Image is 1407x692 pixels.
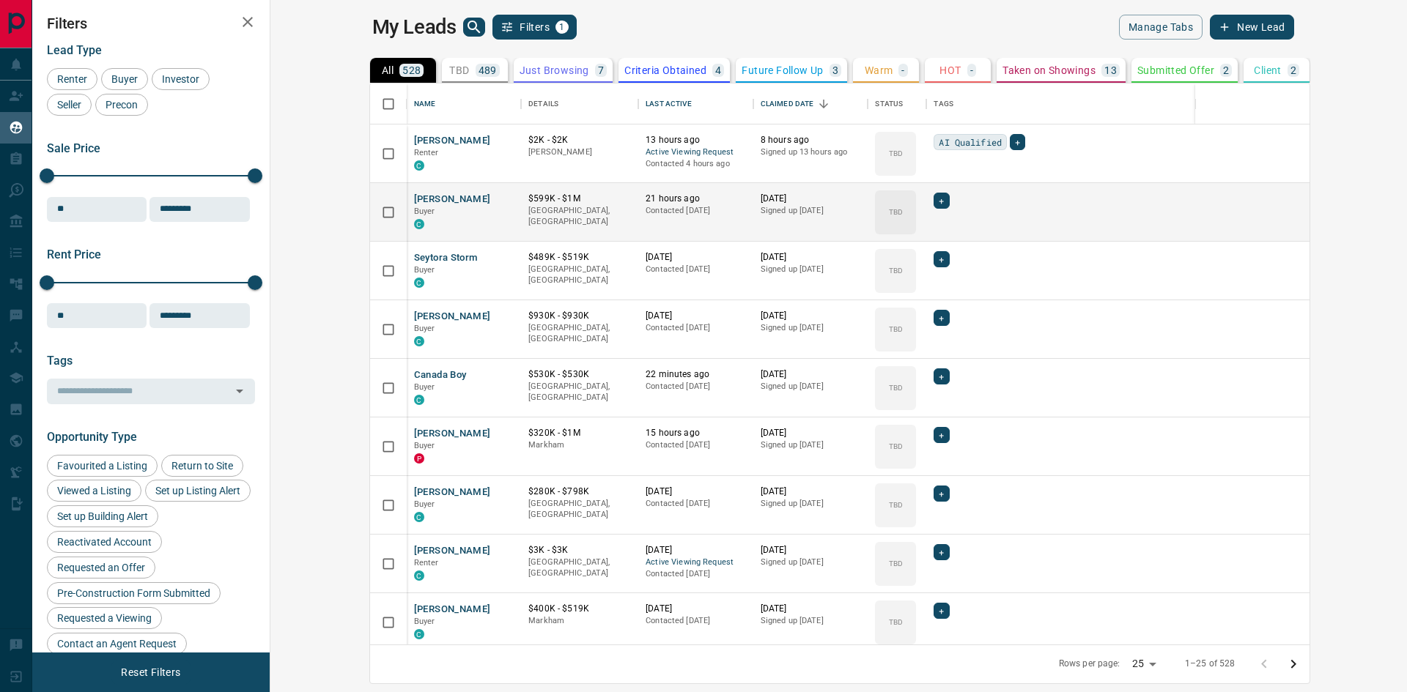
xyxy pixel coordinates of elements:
div: + [934,368,949,384]
span: AI Qualified [939,135,1002,149]
button: Reset Filters [111,660,190,685]
p: 13 hours ago [646,134,746,146]
p: Warm [865,65,893,75]
button: Sort [813,94,834,114]
div: + [934,544,949,560]
p: - [901,65,904,75]
div: condos.ca [414,160,424,171]
p: [DATE] [761,485,861,498]
p: Taken on Showings [1002,65,1096,75]
span: + [1015,135,1020,149]
p: TBD [889,617,903,628]
p: $599K - $1M [528,193,631,205]
p: Markham [528,439,631,451]
div: Status [868,83,926,124]
div: Claimed Date [753,83,868,124]
span: Buyer [414,499,435,509]
div: + [934,427,949,443]
div: Return to Site [161,455,243,477]
span: Renter [52,73,92,85]
p: TBD [889,558,903,569]
span: Active Viewing Request [646,146,746,159]
div: Seller [47,94,92,116]
p: [DATE] [646,310,746,322]
span: Active Viewing Request [646,557,746,569]
button: Go to next page [1279,650,1308,679]
p: [PERSON_NAME] [528,146,631,158]
div: condos.ca [414,219,424,229]
span: Buyer [414,324,435,333]
div: condos.ca [414,512,424,522]
div: Reactivated Account [47,531,162,553]
button: New Lead [1210,15,1294,40]
p: Criteria Obtained [624,65,706,75]
span: Seller [52,99,86,111]
button: Filters1 [492,15,577,40]
p: TBD [889,148,903,159]
p: [DATE] [761,310,861,322]
p: [DATE] [761,368,861,381]
p: TBD [889,441,903,452]
button: search button [463,18,485,37]
span: Buyer [414,441,435,450]
p: - [970,65,973,75]
p: [GEOGRAPHIC_DATA], [GEOGRAPHIC_DATA] [528,381,631,403]
span: Buyer [414,617,435,626]
div: Details [528,83,558,124]
h1: My Leads [372,15,457,39]
div: + [934,603,949,619]
p: Signed up [DATE] [761,205,861,217]
h2: Filters [47,15,255,32]
span: Pre-Construction Form Submitted [52,587,215,599]
p: 21 hours ago [646,193,746,205]
p: Contacted [DATE] [646,322,746,334]
p: [GEOGRAPHIC_DATA], [GEOGRAPHIC_DATA] [528,264,631,286]
p: 1–25 of 528 [1185,658,1235,670]
span: Favourited a Listing [52,460,152,472]
span: Lead Type [47,43,102,57]
p: $400K - $519K [528,603,631,615]
span: 1 [557,22,567,32]
div: Favourited a Listing [47,455,158,477]
div: + [1010,134,1025,150]
span: Buyer [414,382,435,392]
p: TBD [889,382,903,393]
span: Tags [47,354,73,368]
span: Requested a Viewing [52,612,157,624]
span: Sale Price [47,141,100,155]
span: + [939,252,944,267]
div: Investor [152,68,210,90]
span: Viewed a Listing [52,485,136,496]
span: Reactivated Account [52,536,157,548]
div: Tags [934,83,953,124]
p: [DATE] [646,603,746,615]
p: [DATE] [761,603,861,615]
p: [GEOGRAPHIC_DATA], [GEOGRAPHIC_DATA] [528,205,631,228]
p: Signed up [DATE] [761,264,861,275]
div: Last Active [638,83,753,124]
div: condos.ca [414,336,424,346]
button: Open [229,381,250,401]
div: Status [875,83,903,124]
p: Contacted [DATE] [646,264,746,275]
div: Requested a Viewing [47,607,162,629]
p: Signed up [DATE] [761,498,861,510]
span: + [939,486,944,501]
span: Requested an Offer [52,562,150,573]
p: Signed up [DATE] [761,439,861,451]
p: TBD [449,65,469,75]
p: [DATE] [646,544,746,557]
button: [PERSON_NAME] [414,193,491,207]
p: $3K - $3K [528,544,631,557]
span: + [939,193,944,208]
p: [GEOGRAPHIC_DATA], [GEOGRAPHIC_DATA] [528,498,631,521]
button: Seytora Storm [414,251,478,265]
p: [DATE] [646,251,746,264]
p: [DATE] [761,427,861,439]
span: Precon [100,99,143,111]
span: Renter [414,148,439,157]
p: 3 [832,65,838,75]
div: Name [414,83,436,124]
div: Contact an Agent Request [47,633,187,655]
p: Markham [528,615,631,627]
